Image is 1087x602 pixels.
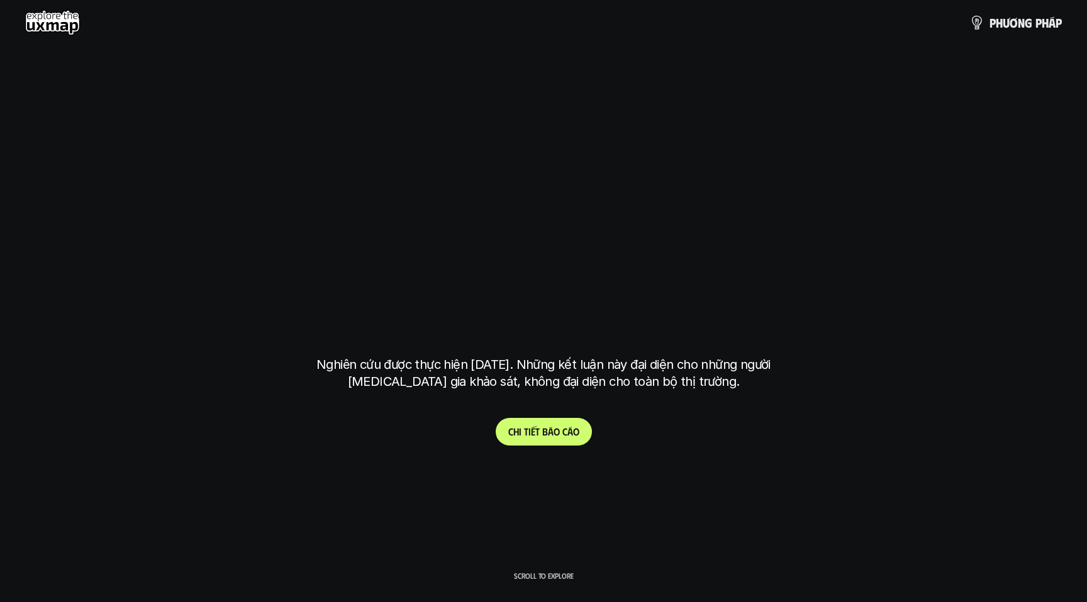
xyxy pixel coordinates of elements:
[535,425,540,437] span: t
[567,425,573,437] span: á
[528,425,531,437] span: i
[548,425,554,437] span: á
[1035,16,1042,30] span: p
[519,425,521,437] span: i
[554,425,560,437] span: o
[989,16,996,30] span: p
[320,289,768,342] h1: tại [GEOGRAPHIC_DATA]
[573,425,579,437] span: o
[996,16,1003,30] span: h
[496,418,592,446] a: Chitiếtbáocáo
[513,425,519,437] span: h
[1056,16,1062,30] span: p
[542,425,548,437] span: b
[531,425,535,437] span: ế
[514,571,574,580] p: Scroll to explore
[1003,16,1010,30] span: ư
[1010,16,1018,30] span: ơ
[969,10,1062,35] a: phươngpháp
[500,160,596,174] h6: Kết quả nghiên cứu
[562,425,567,437] span: c
[314,190,773,243] h1: phạm vi công việc của
[524,425,528,437] span: t
[1025,16,1032,30] span: g
[508,425,513,437] span: C
[1018,16,1025,30] span: n
[308,356,779,390] p: Nghiên cứu được thực hiện [DATE]. Những kết luận này đại diện cho những người [MEDICAL_DATA] gia ...
[1042,16,1049,30] span: h
[1049,16,1056,30] span: á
